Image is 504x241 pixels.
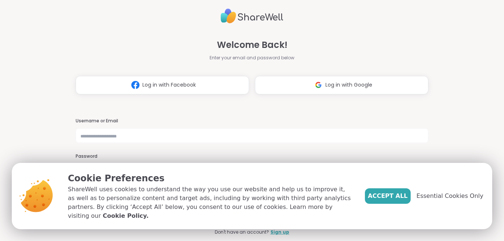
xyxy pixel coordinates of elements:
span: Enter your email and password below [210,55,294,61]
button: Log in with Google [255,76,428,94]
span: Don't have an account? [215,229,269,235]
p: ShareWell uses cookies to understand the way you use our website and help us to improve it, as we... [68,185,353,220]
a: Cookie Policy. [103,212,148,220]
p: Cookie Preferences [68,172,353,185]
span: Essential Cookies Only [417,192,483,200]
a: Sign up [270,229,289,235]
button: Accept All [365,188,411,204]
span: Log in with Facebook [142,81,196,89]
h3: Username or Email [76,118,428,124]
h3: Password [76,153,428,160]
img: ShareWell Logo [221,6,283,27]
button: Log in with Facebook [76,76,249,94]
img: ShareWell Logomark [128,78,142,92]
img: ShareWell Logomark [311,78,325,92]
span: Log in with Google [325,81,372,89]
span: Accept All [368,192,408,200]
span: Welcome Back! [217,38,287,52]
